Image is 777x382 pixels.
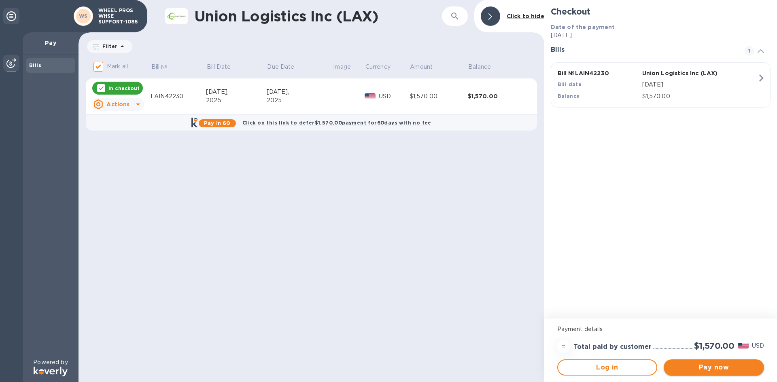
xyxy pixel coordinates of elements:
[745,46,754,56] span: 1
[99,43,117,50] p: Filter
[79,13,88,19] b: WS
[694,341,735,351] h2: $1,570.00
[333,63,351,71] p: Image
[738,343,749,348] img: USD
[194,8,442,25] h1: Union Logistics Inc (LAX)
[410,63,443,71] span: Amount
[565,363,650,372] span: Log in
[207,63,241,71] span: Bill Date
[365,63,391,71] p: Currency
[573,343,652,351] h3: Total paid by customer
[206,96,267,105] div: 2025
[752,342,764,350] p: USD
[379,92,410,101] p: USD
[206,88,267,96] div: [DATE],
[267,63,294,71] p: Due Date
[267,63,305,71] span: Due Date
[410,92,468,101] div: $1,570.00
[551,62,771,108] button: Bill №LAIN42230Union Logistics Inc (LAX)Bill date[DATE]Balance$1,570.00
[507,13,544,19] b: Click to hide
[664,359,764,376] button: Pay now
[242,120,431,126] b: Click on this link to defer $1,570.00 payment for 60 days with no fee
[642,69,724,77] p: Union Logistics Inc (LAX)
[410,63,433,71] p: Amount
[151,92,206,101] div: LAIN42230
[267,96,333,105] div: 2025
[557,325,764,333] p: Payment details
[468,63,501,71] span: Balance
[365,93,376,99] img: USD
[642,92,757,101] p: $1,570.00
[558,93,580,99] b: Balance
[558,69,639,77] p: Bill № LAIN42230
[29,62,41,68] b: Bills
[670,363,758,372] span: Pay now
[204,120,230,126] b: Pay in 60
[557,340,570,353] div: =
[33,358,68,367] p: Powered by
[34,367,68,376] img: Logo
[106,101,129,108] u: Actions
[98,8,139,25] p: WHEEL PROS WHSE SUPPORT-1086
[551,6,771,17] h2: Checkout
[642,80,757,89] p: [DATE]
[558,81,582,87] b: Bill date
[108,85,140,92] p: In checkout
[267,88,333,96] div: [DATE],
[151,63,168,71] p: Bill №
[551,46,735,54] h3: Bills
[551,31,771,40] p: [DATE]
[151,63,178,71] span: Bill №
[468,63,491,71] p: Balance
[107,62,128,71] p: Mark all
[29,39,72,47] p: Pay
[207,63,231,71] p: Bill Date
[557,359,658,376] button: Log in
[468,92,526,100] div: $1,570.00
[551,24,615,30] b: Date of the payment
